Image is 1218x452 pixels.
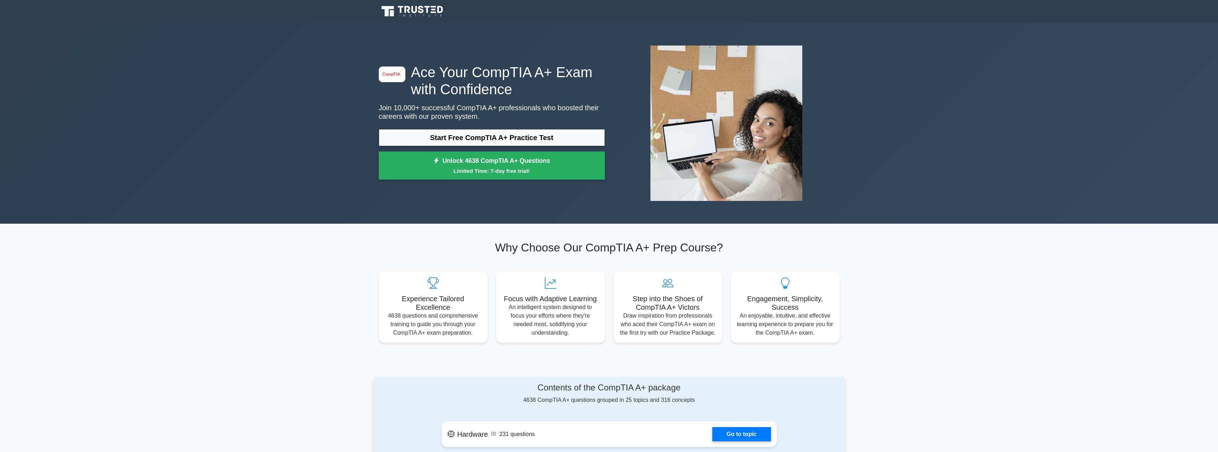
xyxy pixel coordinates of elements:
p: 4638 questions and comprehensive training to guide you through your CompTIA A+ exam preparation. [384,312,482,337]
h5: Focus with Adaptive Learning [502,294,599,303]
h5: Engagement, Simplicity, Success [736,294,834,312]
a: Start Free CompTIA A+ Practice Test [379,129,605,146]
p: An enjoyable, intuitive, and effective learning experience to prepare you for the CompTIA A+ exam. [736,312,834,337]
div: 4638 CompTIA A+ questions grouped in 25 topics and 316 concepts [442,383,777,404]
p: Draw inspiration from professionals who aced their CompTIA A+ exam on the first try with our Prac... [619,312,717,337]
p: An intelligent system designed to focus your efforts where they're needed most, solidifying your ... [502,303,599,337]
small: Limited Time: 7-day free trial! [388,167,596,175]
a: Unlock 4638 CompTIA A+ QuestionsLimited Time: 7-day free trial! [379,151,605,180]
h5: Step into the Shoes of CompTIA A+ Victors [619,294,717,312]
h5: Experience Tailored Excellence [384,294,482,312]
a: Go to topic [712,427,771,441]
p: Join 10,000+ successful CompTIA A+ professionals who boosted their careers with our proven system. [379,103,605,121]
h4: Contents of the CompTIA A+ package [442,383,777,393]
h1: Ace Your CompTIA A+ Exam with Confidence [379,64,605,98]
h2: Why Choose Our CompTIA A+ Prep Course? [379,241,840,254]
